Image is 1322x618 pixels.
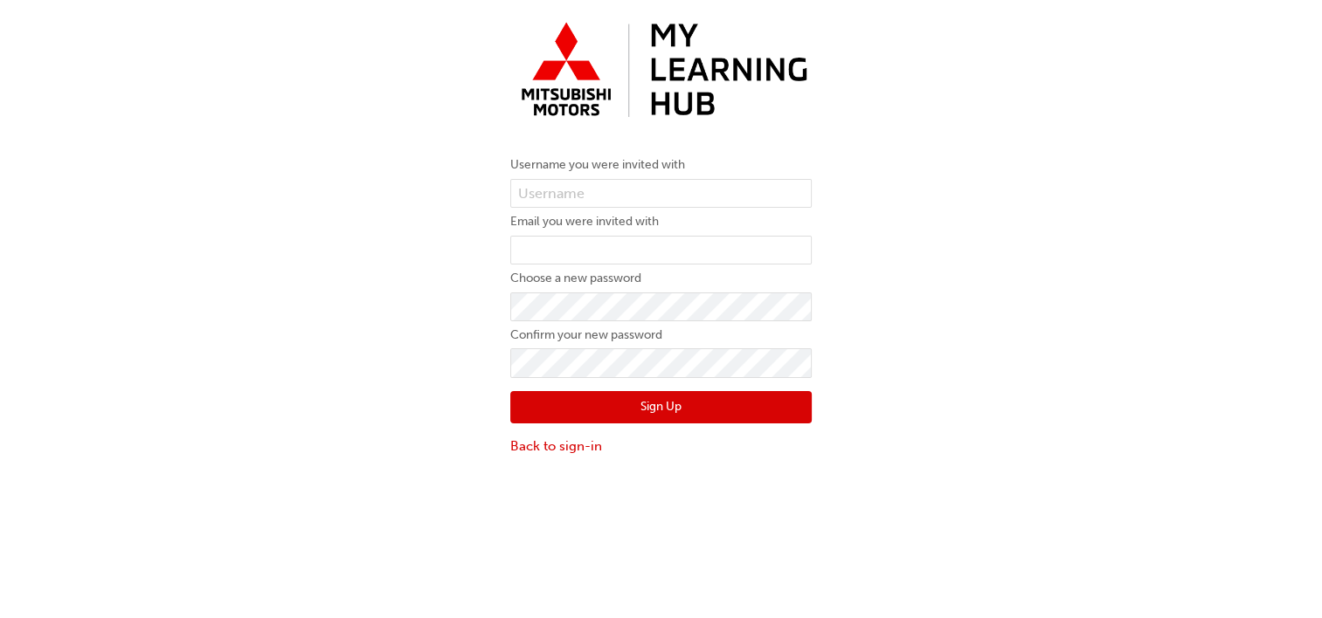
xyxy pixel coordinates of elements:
[510,391,812,424] button: Sign Up
[510,211,812,232] label: Email you were invited with
[510,268,812,289] label: Choose a new password
[510,325,812,346] label: Confirm your new password
[510,179,812,209] input: Username
[510,436,812,457] a: Back to sign-in
[510,154,812,175] label: Username you were invited with
[510,14,812,128] img: mmal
